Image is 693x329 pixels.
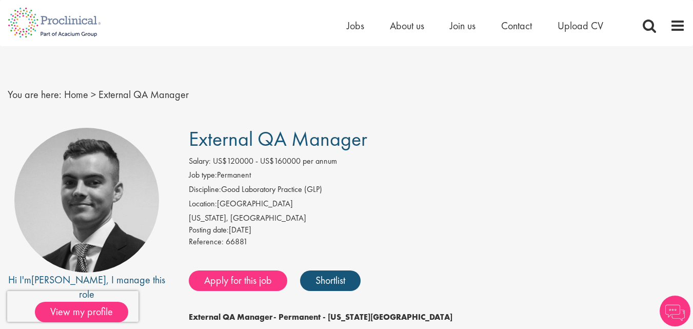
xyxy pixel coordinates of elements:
[91,88,96,101] span: >
[189,156,211,167] label: Salary:
[189,224,685,236] div: [DATE]
[189,312,273,322] strong: External QA Manager
[390,19,424,32] a: About us
[189,126,367,152] span: External QA Manager
[300,270,361,291] a: Shortlist
[8,88,62,101] span: You are here:
[189,212,685,224] div: [US_STATE], [GEOGRAPHIC_DATA]
[347,19,364,32] a: Jobs
[189,198,685,212] li: [GEOGRAPHIC_DATA]
[189,236,224,248] label: Reference:
[14,128,159,273] img: imeage of recruiter Alex Bill
[189,169,685,184] li: Permanent
[189,169,217,181] label: Job type:
[189,198,217,210] label: Location:
[8,273,166,302] div: Hi I'm , I manage this role
[98,88,189,101] span: External QA Manager
[558,19,603,32] a: Upload CV
[7,291,138,322] iframe: reCAPTCHA
[189,270,287,291] a: Apply for this job
[660,296,690,326] img: Chatbot
[189,224,229,235] span: Posting date:
[501,19,532,32] a: Contact
[189,184,221,196] label: Discipline:
[31,273,106,286] a: [PERSON_NAME]
[450,19,476,32] a: Join us
[189,184,685,198] li: Good Laboratory Practice (GLP)
[213,156,337,166] span: US$120000 - US$160000 per annum
[273,312,452,322] strong: - Permanent - [US_STATE][GEOGRAPHIC_DATA]
[226,236,248,247] span: 66881
[64,88,88,101] a: breadcrumb link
